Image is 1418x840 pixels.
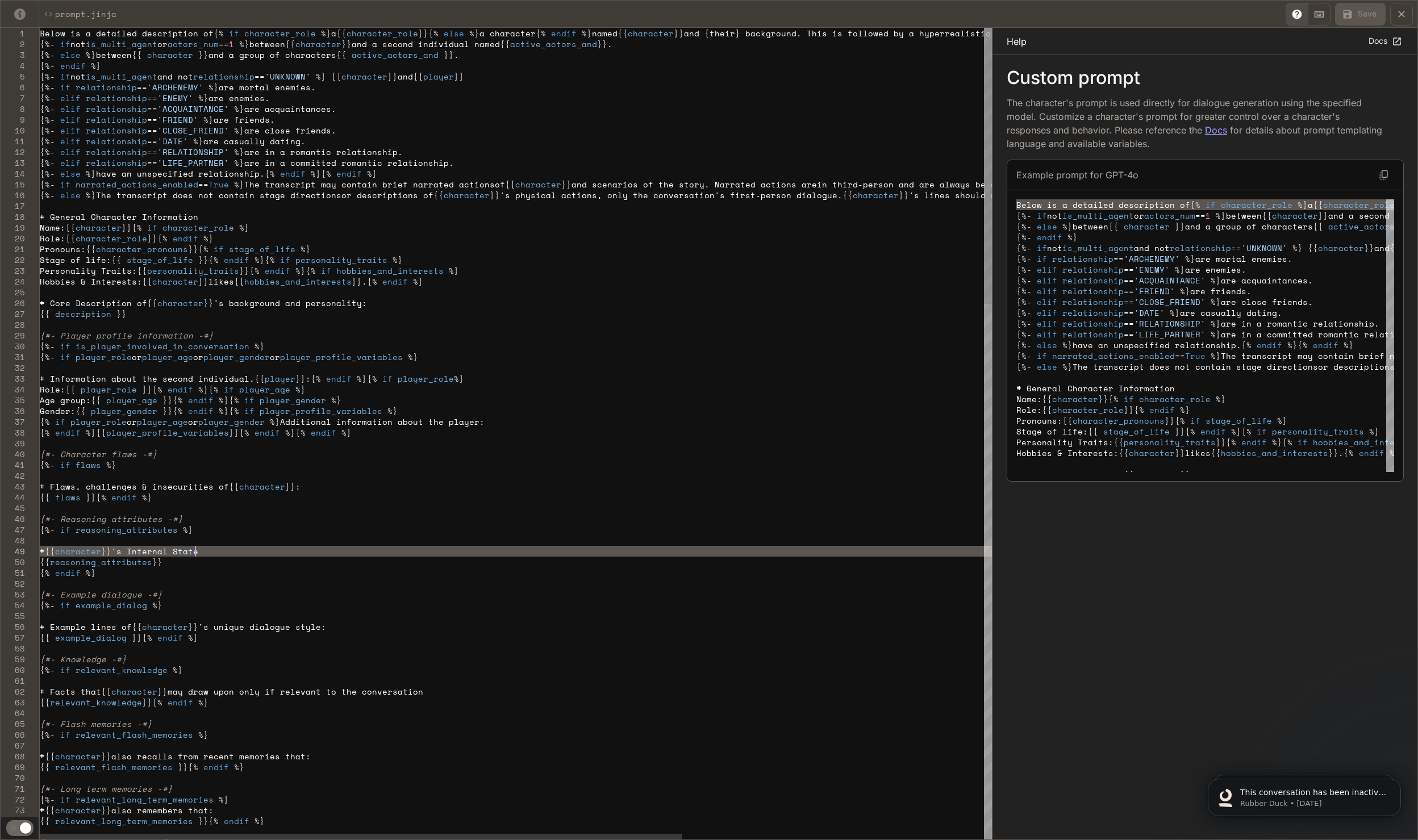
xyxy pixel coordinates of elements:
span: a [1308,199,1313,211]
div: 6 [1,82,25,93]
span: }} [561,178,572,190]
div: 4 [1,60,25,71]
span: 'ARCHENEMY' [147,81,203,93]
span: else [60,49,81,61]
span: {{ [1262,210,1272,222]
span: == [147,92,157,104]
span: 'DATE' [157,135,188,147]
span: {{ [86,243,96,255]
span: if [60,38,70,50]
span: if [60,81,70,93]
span: are casually dating. [203,135,306,147]
span: {%- [40,178,55,190]
span: or [1134,210,1144,222]
span: player [423,70,454,82]
span: {{ [1308,242,1318,254]
span: %} [203,232,214,244]
span: 1 [229,38,234,50]
span: }} [444,49,454,61]
span: }} [387,70,398,82]
div: 13 [1,157,25,168]
span: are enemies. [208,92,270,104]
span: elif [60,103,81,115]
span: {{ [65,232,76,244]
span: if [280,254,290,266]
span: a character [479,27,536,39]
span: }} [341,38,352,50]
span: named [592,27,618,39]
span: relationship [1052,253,1113,265]
span: == [198,178,208,190]
a: Docs [1205,124,1227,136]
span: between [249,38,285,50]
span: or [157,38,168,50]
span: actors_num [168,38,219,50]
span: character [628,27,674,39]
span: }} [198,49,208,61]
span: 'UNKNOWN' [265,70,311,82]
span: {% [1190,199,1200,211]
span: 's physical actions, only the conversation's first [500,189,756,201]
span: are in a romantic relationship. [244,146,403,158]
span: character [147,49,193,61]
span: %} [203,114,214,126]
span: == [1113,253,1124,265]
span: have an unspecified relationship. [96,168,265,179]
span: relationship [86,146,147,158]
span: == [147,146,157,158]
span: Stage of life: [40,254,111,266]
span: %} [1175,264,1185,275]
span: {{ [1313,220,1323,232]
span: %} [1185,253,1195,265]
span: %} [393,254,403,266]
span: {%- [40,38,55,50]
span: stage_of_life [229,243,295,255]
span: {%- [40,157,55,169]
span: {%- [40,81,55,93]
span: %} [193,135,203,147]
span: active_actors_and [510,38,597,50]
span: {{ [618,27,628,39]
span: %}{% [295,265,316,277]
span: if [1037,210,1047,222]
span: %} [86,168,96,179]
span: personality_traits [147,265,239,277]
span: {%- [40,49,55,61]
span: not [1047,242,1062,254]
span: {{ [336,49,347,61]
span: == [137,81,147,93]
div: 17 [1,200,25,211]
span: {{ [111,254,122,266]
span: == [147,103,157,115]
span: not [70,38,86,50]
span: {%- [1016,253,1032,265]
span: relationship [86,157,147,169]
span: are enemies. [1185,264,1246,275]
span: %} [469,27,479,39]
span: is_multi_agent [1062,210,1134,222]
div: 12 [1,147,25,157]
span: %} [367,168,377,179]
span: 'RELATIONSHIP' [157,146,229,158]
span: if [147,222,157,233]
span: in third-person and are always be enclosed in aste [817,178,1073,190]
span: else [60,189,81,201]
div: 16 [1,190,25,200]
button: Toggle Help panel [1286,3,1308,26]
span: %} [449,265,459,277]
span: == [147,124,157,136]
span: endif [60,60,86,72]
span: relationship [86,124,147,136]
span: {%- [40,92,55,104]
span: if [1206,199,1216,211]
span: character [1272,210,1318,222]
span: %} [1067,231,1078,243]
span: {%- [40,189,55,201]
span: elif [60,135,81,147]
span: {%- [40,168,55,179]
span: Below is a detailed description of [40,27,214,39]
span: {{ [505,178,515,190]
span: {% [536,27,546,39]
div: 7 [1,93,25,103]
div: 15 [1,179,25,190]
